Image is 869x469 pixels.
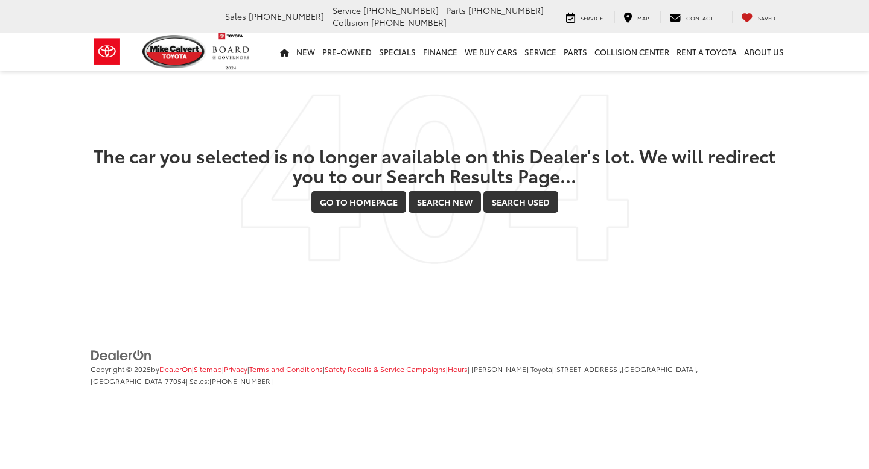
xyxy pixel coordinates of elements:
span: by [151,364,192,374]
a: Finance [419,33,461,71]
a: DealerOn Home Page [159,364,192,374]
span: Collision [333,16,369,28]
a: Hours [448,364,468,374]
span: Sales [225,10,246,22]
img: DealerOn [91,349,152,362]
span: Parts [446,4,466,16]
a: Search Used [483,191,558,213]
span: Contact [686,14,713,22]
span: | [222,364,247,374]
span: [PHONE_NUMBER] [249,10,324,22]
a: Service [557,11,612,23]
a: Terms and Conditions [249,364,323,374]
a: About Us [740,33,788,71]
a: New [293,33,319,71]
span: | Sales: [186,376,273,386]
span: Service [581,14,603,22]
span: [GEOGRAPHIC_DATA], [622,364,698,374]
span: [GEOGRAPHIC_DATA] [91,376,165,386]
a: Collision Center [591,33,673,71]
a: DealerOn [91,348,152,360]
span: | [446,364,468,374]
span: | [323,364,446,374]
a: My Saved Vehicles [732,11,785,23]
a: Service [521,33,560,71]
a: Pre-Owned [319,33,375,71]
span: [STREET_ADDRESS], [554,364,622,374]
span: | [192,364,222,374]
a: Sitemap [194,364,222,374]
a: Safety Recalls & Service Campaigns, Opens in a new tab [325,364,446,374]
a: Map [614,11,658,23]
span: Service [333,4,361,16]
a: Home [276,33,293,71]
img: Toyota [84,32,130,71]
span: Map [637,14,649,22]
a: Privacy [224,364,247,374]
a: Search New [409,191,481,213]
a: Contact [660,11,722,23]
img: Mike Calvert Toyota [142,35,206,68]
span: [PHONE_NUMBER] [371,16,447,28]
a: WE BUY CARS [461,33,521,71]
span: [PHONE_NUMBER] [468,4,544,16]
span: Saved [758,14,775,22]
span: [PHONE_NUMBER] [363,4,439,16]
a: Go to Homepage [311,191,406,213]
h2: The car you selected is no longer available on this Dealer's lot. We will redirect you to our Sea... [91,145,778,185]
span: 77054 [165,376,186,386]
a: Parts [560,33,591,71]
a: Specials [375,33,419,71]
span: | [PERSON_NAME] Toyota [468,364,552,374]
span: Copyright © 2025 [91,364,151,374]
span: | [247,364,323,374]
span: [PHONE_NUMBER] [209,376,273,386]
a: Rent a Toyota [673,33,740,71]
